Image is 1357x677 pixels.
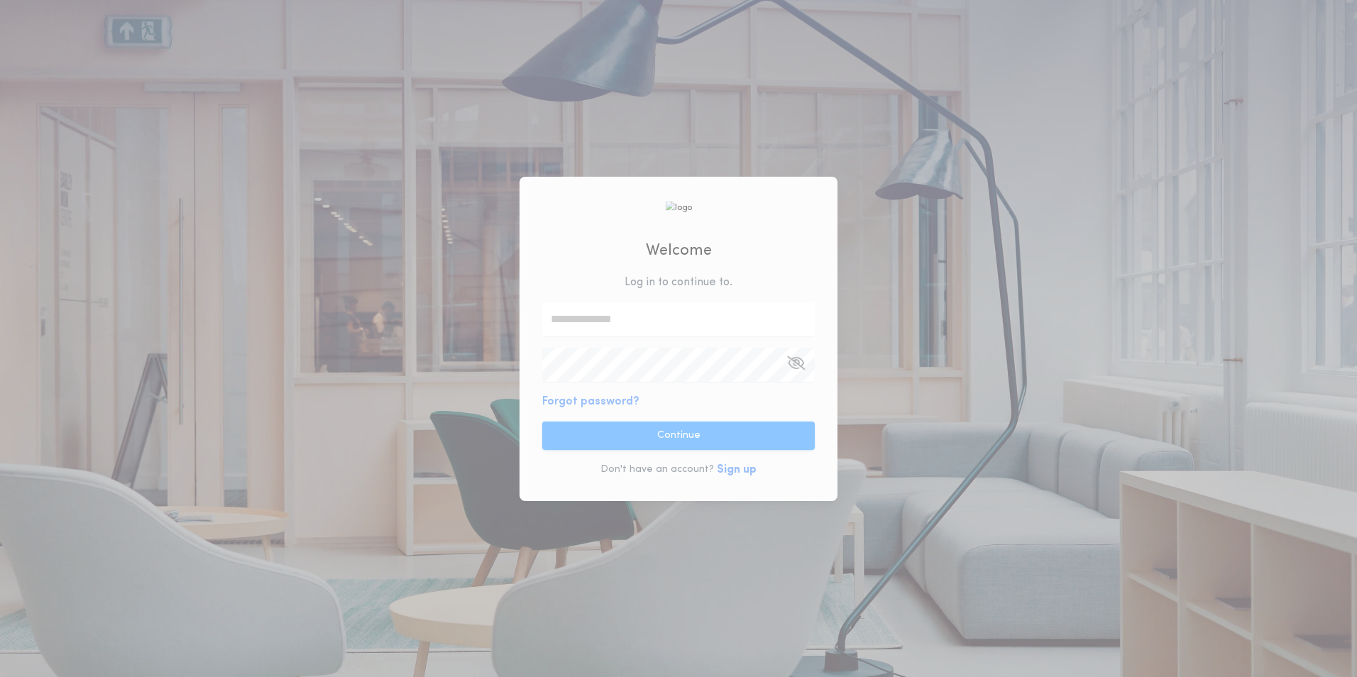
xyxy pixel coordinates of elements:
button: Sign up [717,461,757,478]
img: logo [665,201,692,214]
button: Continue [542,422,815,450]
button: Forgot password? [542,393,639,410]
h2: Welcome [646,239,712,263]
p: Log in to continue to . [625,274,732,291]
p: Don't have an account? [600,463,714,477]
